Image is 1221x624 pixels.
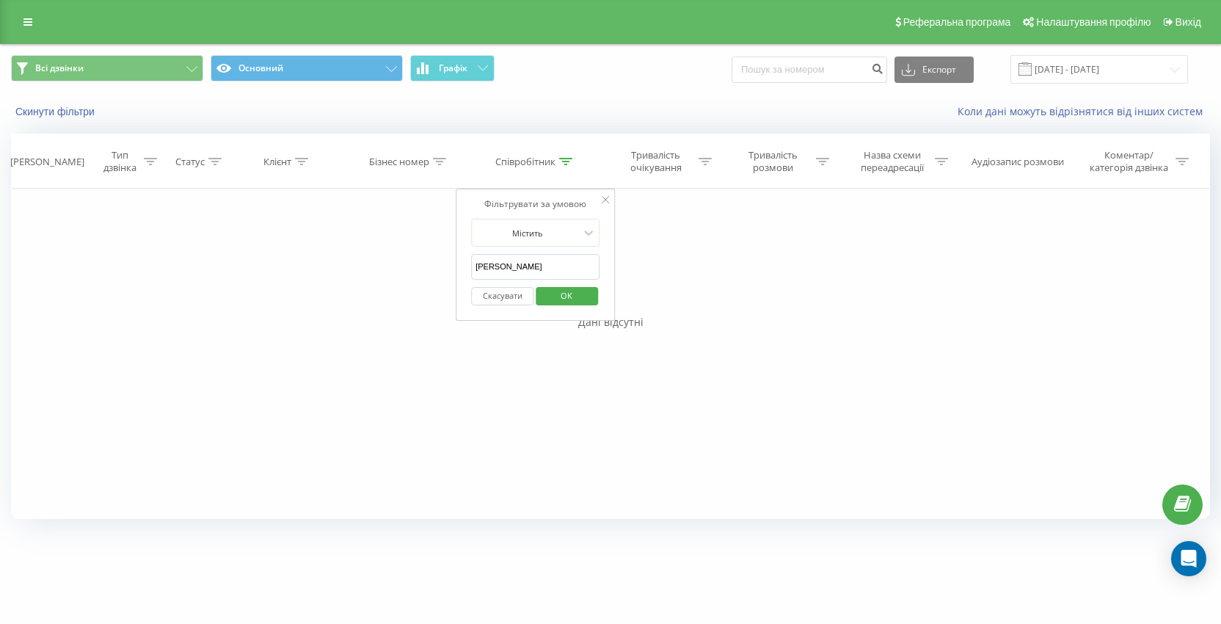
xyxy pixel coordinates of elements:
[1086,149,1172,174] div: Коментар/категорія дзвінка
[903,16,1011,28] span: Реферальна програма
[853,149,931,174] div: Назва схеми переадресації
[546,284,587,307] span: OK
[471,197,600,211] div: Фільтрувати за умовою
[616,149,695,174] div: Тривалість очікування
[732,57,887,83] input: Пошук за номером
[972,156,1064,168] div: Аудіозапис розмови
[99,149,140,174] div: Тип дзвінка
[410,55,495,81] button: Графік
[11,315,1210,330] div: Дані відсутні
[894,57,974,83] button: Експорт
[439,63,467,73] span: Графік
[263,156,291,168] div: Клієнт
[1171,541,1206,576] div: Open Intercom Messenger
[1176,16,1201,28] span: Вихід
[369,156,429,168] div: Бізнес номер
[1036,16,1151,28] span: Налаштування профілю
[175,156,205,168] div: Статус
[11,55,203,81] button: Всі дзвінки
[471,287,533,305] button: Скасувати
[536,287,598,305] button: OK
[10,156,84,168] div: [PERSON_NAME]
[35,62,84,74] span: Всі дзвінки
[211,55,403,81] button: Основний
[495,156,555,168] div: Співробітник
[11,105,102,118] button: Скинути фільтри
[734,149,812,174] div: Тривалість розмови
[958,104,1210,118] a: Коли дані можуть відрізнятися вiд інших систем
[471,254,600,280] input: Введіть значення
